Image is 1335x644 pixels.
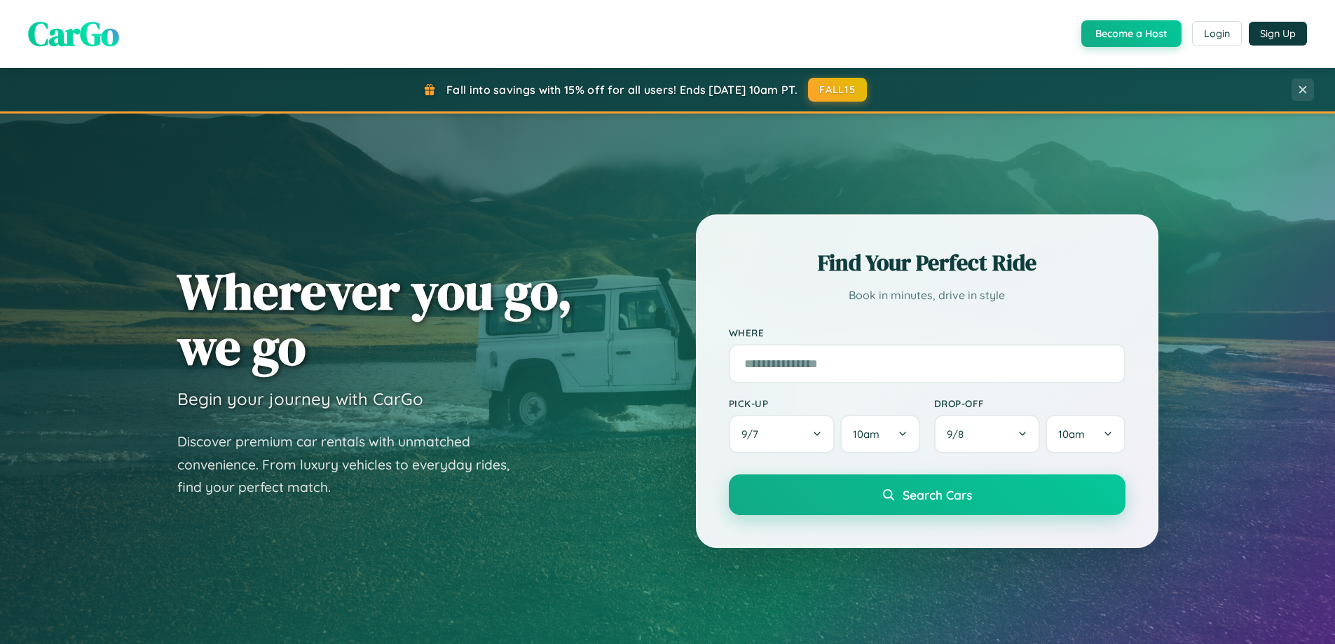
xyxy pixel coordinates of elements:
[741,427,765,441] span: 9 / 7
[446,83,797,97] span: Fall into savings with 15% off for all users! Ends [DATE] 10am PT.
[729,327,1125,338] label: Where
[729,397,920,409] label: Pick-up
[1046,415,1125,453] button: 10am
[177,388,423,409] h3: Begin your journey with CarGo
[853,427,879,441] span: 10am
[1081,20,1182,47] button: Become a Host
[934,415,1041,453] button: 9/8
[729,474,1125,515] button: Search Cars
[28,11,119,57] span: CarGo
[1192,21,1242,46] button: Login
[729,285,1125,306] p: Book in minutes, drive in style
[840,415,919,453] button: 10am
[808,78,867,102] button: FALL15
[1249,22,1307,46] button: Sign Up
[947,427,971,441] span: 9 / 8
[903,487,972,502] span: Search Cars
[1058,427,1085,441] span: 10am
[729,247,1125,278] h2: Find Your Perfect Ride
[177,430,528,499] p: Discover premium car rentals with unmatched convenience. From luxury vehicles to everyday rides, ...
[177,263,573,374] h1: Wherever you go, we go
[729,415,835,453] button: 9/7
[934,397,1125,409] label: Drop-off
